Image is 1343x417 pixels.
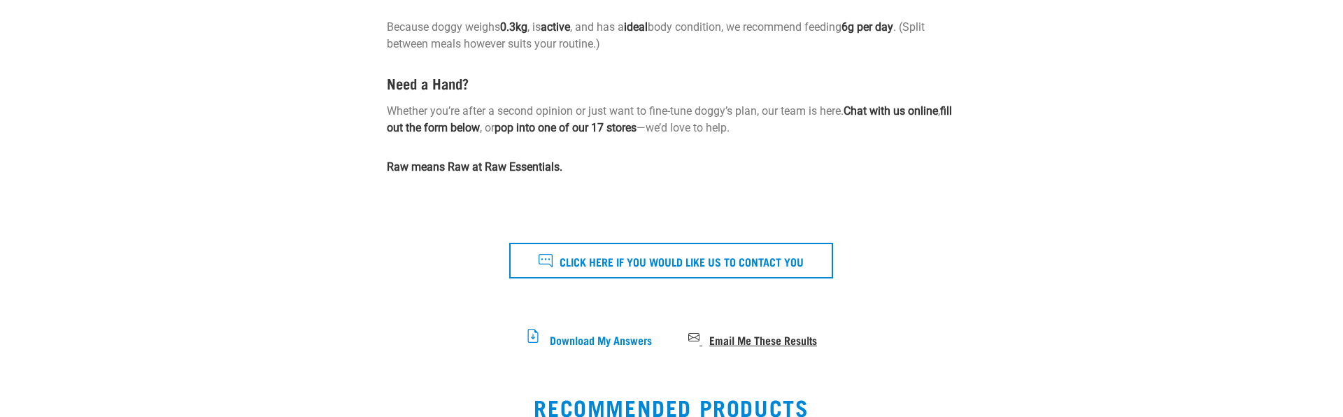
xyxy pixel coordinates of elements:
[509,243,833,278] button: Click here if you would like us to contact you
[387,103,955,136] p: Whether you’re after a second opinion or just want to fine-tune doggy’s plan, our team is here. ,...
[624,20,648,34] strong: ideal
[841,20,893,34] strong: 6g per day
[541,20,570,34] strong: active
[520,401,823,413] span: Recommended products
[550,335,652,343] span: Download My Answers
[500,20,527,34] strong: 0.3kg
[387,79,469,87] strong: Need a Hand?
[495,121,637,134] strong: pop into one of our 17 stores
[526,337,655,343] a: Download My Answers
[844,104,938,118] strong: Chat with us online
[387,160,562,174] strong: Raw means Raw at Raw Essentials.
[387,19,955,52] p: Because doggy weighs , is , and has a body condition, we recommend feeding . (Split between meals...
[709,335,817,343] span: Email Me These Results
[560,252,804,270] span: Click here if you would like us to contact you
